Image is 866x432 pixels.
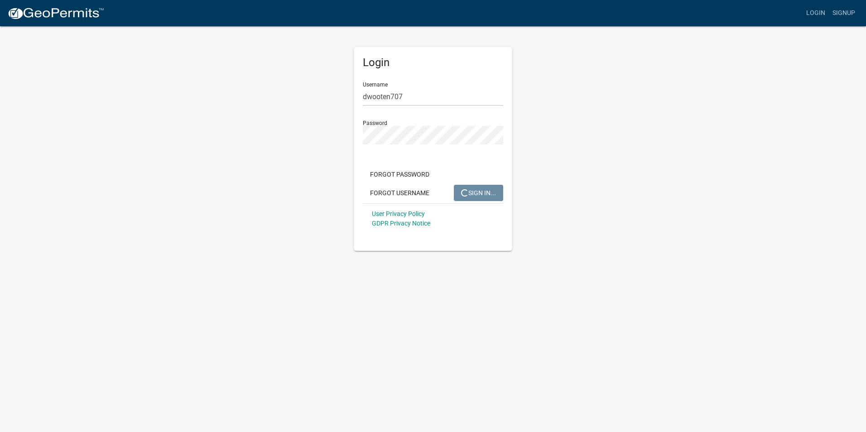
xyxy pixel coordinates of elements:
[372,210,425,217] a: User Privacy Policy
[363,166,437,182] button: Forgot Password
[363,56,503,69] h5: Login
[372,220,430,227] a: GDPR Privacy Notice
[803,5,829,22] a: Login
[829,5,859,22] a: Signup
[461,189,496,196] span: SIGN IN...
[454,185,503,201] button: SIGN IN...
[363,185,437,201] button: Forgot Username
